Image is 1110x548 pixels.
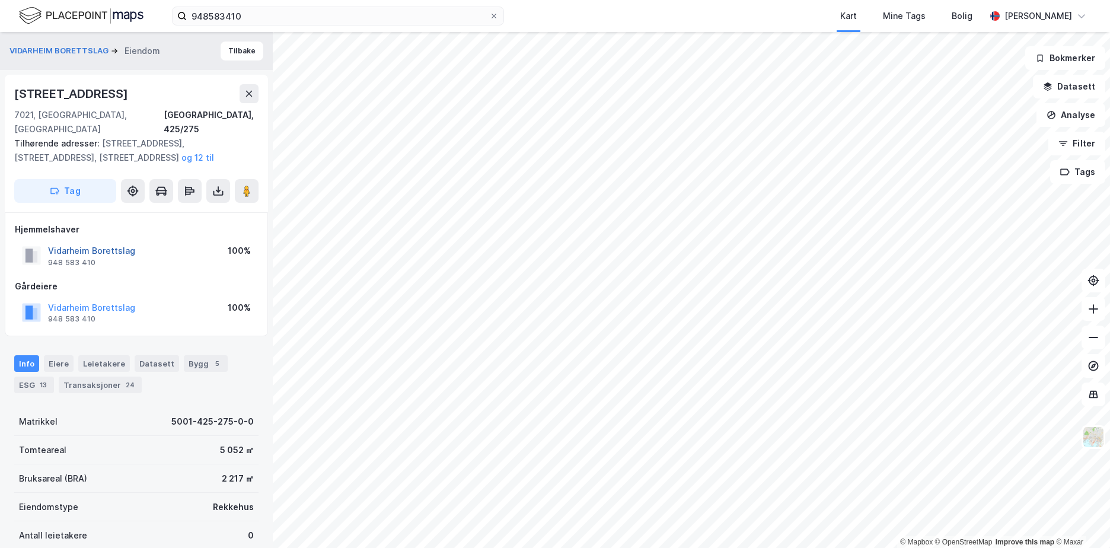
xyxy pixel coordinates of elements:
[211,358,223,369] div: 5
[14,84,130,103] div: [STREET_ADDRESS]
[125,44,160,58] div: Eiendom
[19,443,66,457] div: Tomteareal
[1048,132,1105,155] button: Filter
[48,258,95,267] div: 948 583 410
[14,136,249,165] div: [STREET_ADDRESS], [STREET_ADDRESS], [STREET_ADDRESS]
[952,9,972,23] div: Bolig
[1033,75,1105,98] button: Datasett
[19,415,58,429] div: Matrikkel
[221,42,263,60] button: Tilbake
[14,355,39,372] div: Info
[15,279,258,294] div: Gårdeiere
[996,538,1054,546] a: Improve this map
[14,108,164,136] div: 7021, [GEOGRAPHIC_DATA], [GEOGRAPHIC_DATA]
[900,538,933,546] a: Mapbox
[228,301,251,315] div: 100%
[15,222,258,237] div: Hjemmelshaver
[248,528,254,543] div: 0
[37,379,49,391] div: 13
[883,9,926,23] div: Mine Tags
[1025,46,1105,70] button: Bokmerker
[78,355,130,372] div: Leietakere
[935,538,993,546] a: OpenStreetMap
[187,7,489,25] input: Søk på adresse, matrikkel, gårdeiere, leietakere eller personer
[213,500,254,514] div: Rekkehus
[228,244,251,258] div: 100%
[220,443,254,457] div: 5 052 ㎡
[1004,9,1072,23] div: [PERSON_NAME]
[222,471,254,486] div: 2 217 ㎡
[1036,103,1105,127] button: Analyse
[19,500,78,514] div: Eiendomstype
[9,45,111,57] button: VIDARHEIM BORETTSLAG
[14,377,54,393] div: ESG
[184,355,228,372] div: Bygg
[19,5,143,26] img: logo.f888ab2527a4732fd821a326f86c7f29.svg
[59,377,142,393] div: Transaksjoner
[14,179,116,203] button: Tag
[1082,426,1105,448] img: Z
[123,379,137,391] div: 24
[164,108,259,136] div: [GEOGRAPHIC_DATA], 425/275
[1051,491,1110,548] iframe: Chat Widget
[44,355,74,372] div: Eiere
[19,528,87,543] div: Antall leietakere
[48,314,95,324] div: 948 583 410
[19,471,87,486] div: Bruksareal (BRA)
[840,9,857,23] div: Kart
[135,355,179,372] div: Datasett
[1050,160,1105,184] button: Tags
[1051,491,1110,548] div: Kontrollprogram for chat
[14,138,102,148] span: Tilhørende adresser:
[171,415,254,429] div: 5001-425-275-0-0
